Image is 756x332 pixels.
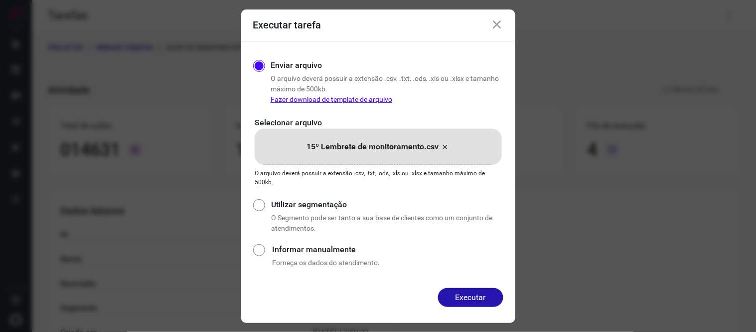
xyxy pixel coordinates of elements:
p: Selecionar arquivo [255,117,501,129]
label: Enviar arquivo [271,59,322,71]
label: Utilizar segmentação [271,199,503,211]
p: Forneça os dados do atendimento. [272,258,503,268]
p: 15º Lembrete de monitoramento.csv [307,141,439,153]
button: Executar [438,288,503,307]
a: Fazer download de template de arquivo [271,95,392,103]
p: O arquivo deverá possuir a extensão .csv, .txt, .ods, .xls ou .xlsx e tamanho máximo de 500kb. [271,73,503,105]
label: Informar manualmente [272,244,503,256]
h3: Executar tarefa [253,19,321,31]
p: O Segmento pode ser tanto a sua base de clientes como um conjunto de atendimentos. [271,213,503,234]
p: O arquivo deverá possuir a extensão .csv, .txt, .ods, .xls ou .xlsx e tamanho máximo de 500kb. [255,169,501,187]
